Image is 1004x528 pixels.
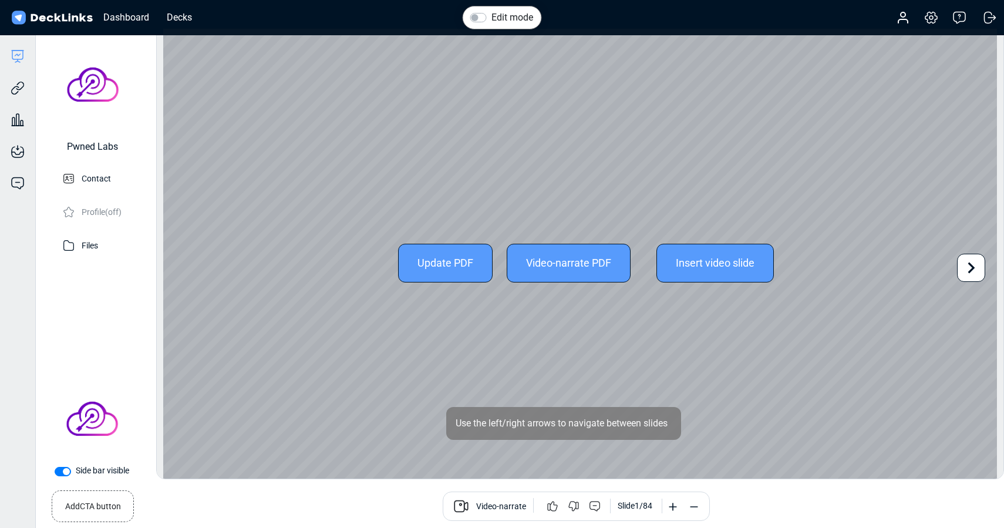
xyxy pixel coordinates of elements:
[65,496,121,513] small: Add CTA button
[67,140,118,154] div: Pwned Labs
[51,378,133,460] img: Company Banner
[656,244,774,283] div: Insert video slide
[82,170,111,185] p: Contact
[161,10,198,25] div: Decks
[52,43,134,126] img: avatar
[9,9,95,26] img: DeckLinks
[76,465,129,477] label: Side bar visible
[97,10,155,25] div: Dashboard
[618,500,652,512] div: Slide 1 / 84
[398,244,493,283] div: Update PDF
[476,500,526,514] span: Video-narrate
[82,204,122,218] p: Profile (off)
[491,11,533,25] label: Edit mode
[507,244,631,283] div: Video-narrate PDF
[82,237,98,252] p: Files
